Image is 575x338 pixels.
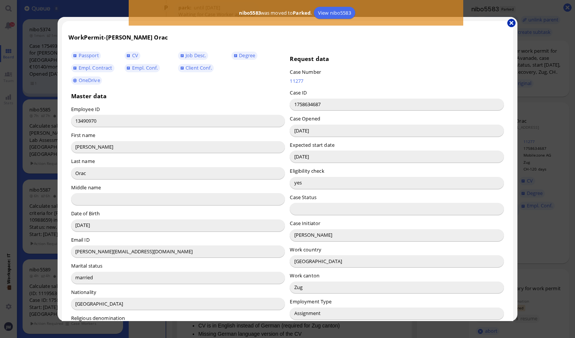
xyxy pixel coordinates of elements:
[290,115,320,122] label: Case Opened
[290,89,307,96] label: Case ID
[68,33,507,41] h3: -
[290,298,332,305] label: Employment Type
[290,69,321,75] label: Case Number
[79,52,99,59] span: Passport
[290,194,316,201] label: Case Status
[290,246,321,253] label: Work country
[106,33,153,41] span: [PERSON_NAME]
[68,33,104,41] span: WorkPermit
[6,8,229,16] p: Dear Accenture,
[290,142,334,148] label: Expected start date
[314,7,355,19] a: View nibo5583
[21,96,229,104] li: Missing German language version of the CV
[178,64,214,72] a: Client Conf.
[293,9,310,16] b: Parked
[79,64,113,71] span: Empl. Contract
[21,88,229,96] li: CV is in English instead of German (required for Zug canton)
[71,92,285,100] h3: Master data
[290,167,324,174] label: Eligibility check
[6,44,212,59] strong: 10040 CHF
[71,289,96,295] label: Nationality
[290,78,421,84] a: 11277
[71,76,102,85] a: OneDrive
[71,106,100,113] label: Employee ID
[132,52,138,59] span: CV
[71,184,101,191] label: Middle name
[6,123,229,149] p: Best regards, BlueLake Legal [STREET_ADDRESS]
[125,52,140,60] a: CV
[71,158,95,164] label: Last name
[239,52,255,59] span: Degree
[71,52,101,60] a: Passport
[6,43,229,60] p: The p50 monthly salary for 38.5 hours per week in [GEOGRAPHIC_DATA] (ZG) is (SECO).
[290,272,319,279] label: Work canton
[6,75,55,81] strong: Important warnings
[71,132,95,139] label: First name
[71,210,100,217] label: Date of Birth
[237,9,314,16] span: was moved to .
[71,64,114,72] a: Empl. Contract
[71,262,103,269] label: Marital status
[231,52,257,60] a: Degree
[290,220,320,227] label: Case Initiator
[6,21,229,38] p: I hope this message finds you well. I'm writing to let you know that your requested salary calcul...
[6,110,229,118] p: If you have any questions or need further assistance, please let me know.
[71,315,125,321] label: Religious denomination
[71,236,90,243] label: Email ID
[186,52,206,59] span: Job Desc.
[178,52,208,60] a: Job Desc.
[132,64,158,71] span: Empl. Conf.
[239,9,261,16] b: nibo5583
[125,64,160,72] a: Empl. Conf.
[6,8,229,164] body: Rich Text Area. Press ALT-0 for help.
[186,64,212,71] span: Client Conf.
[290,55,504,62] h3: Request data
[154,33,168,41] span: Orac
[6,67,32,73] strong: Heads-up:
